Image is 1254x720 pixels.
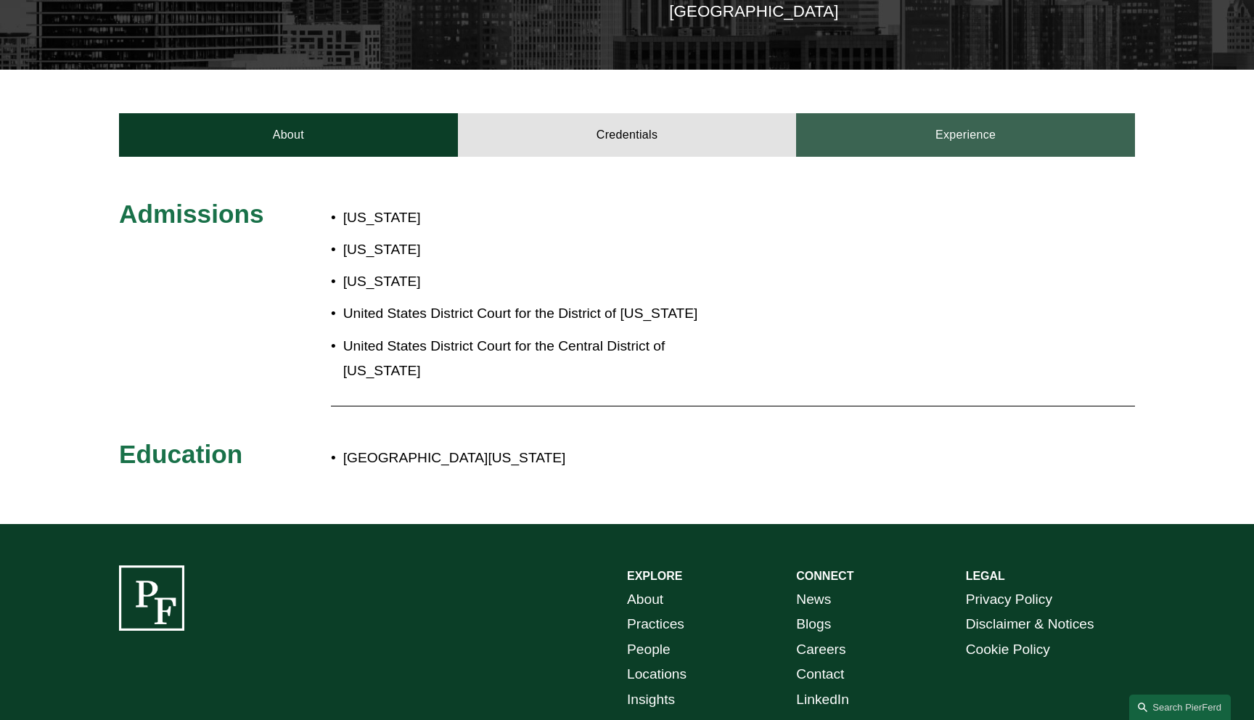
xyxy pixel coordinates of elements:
[796,662,844,687] a: Contact
[343,446,1008,471] p: [GEOGRAPHIC_DATA][US_STATE]
[627,687,675,713] a: Insights
[796,687,849,713] a: LinkedIn
[627,612,684,637] a: Practices
[796,570,853,582] strong: CONNECT
[966,587,1052,613] a: Privacy Policy
[119,113,458,157] a: About
[627,662,687,687] a: Locations
[966,612,1094,637] a: Disclaimer & Notices
[627,637,671,663] a: People
[796,113,1135,157] a: Experience
[343,301,712,327] p: United States District Court for the District of [US_STATE]
[343,269,712,295] p: [US_STATE]
[966,637,1050,663] a: Cookie Policy
[1129,695,1231,720] a: Search this site
[796,612,831,637] a: Blogs
[627,570,682,582] strong: EXPLORE
[119,200,263,228] span: Admissions
[627,587,663,613] a: About
[796,637,845,663] a: Careers
[343,237,712,263] p: [US_STATE]
[119,440,242,468] span: Education
[796,587,831,613] a: News
[458,113,797,157] a: Credentials
[343,334,712,384] p: United States District Court for the Central District of [US_STATE]
[966,570,1005,582] strong: LEGAL
[343,205,712,231] p: [US_STATE]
